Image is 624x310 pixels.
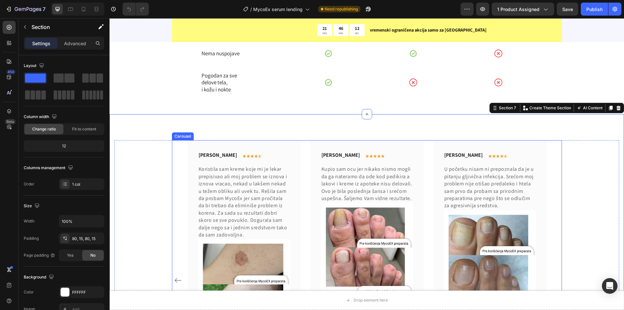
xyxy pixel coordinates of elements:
div: Order [24,181,34,187]
div: Color [24,289,34,295]
div: 46 [229,7,234,13]
p: [PERSON_NAME] [335,133,373,141]
span: Save [562,7,573,12]
div: 21 [213,7,217,13]
div: Column width [24,113,58,121]
p: Pogodan za sve [92,54,176,61]
p: Section [32,23,85,31]
p: U početku nisam ni prepoznala da je u pitanju gljivična infekcija. Srećom moj problem nije otišao... [335,147,426,191]
p: Koristila sam kreme koje mi je lekar prepisivao ali moj problem se iznova i iznova vracao, nekad ... [89,147,180,220]
p: 7 [43,5,45,13]
div: Beta [5,119,16,124]
p: SEC [245,13,250,16]
span: / [250,6,252,13]
span: Need republishing [325,6,358,12]
p: Kupio sam ocu jer nikako nismo mogli da ga nateramo da ode kod pedikira a lakovi i kreme iz apote... [212,147,303,184]
div: Background [24,273,55,282]
div: Drop element here [244,279,279,285]
img: gempages_580060174794883605-a1fbbf01-dd3e-41f2-9817-faf1e21a8c77.png [334,192,426,284]
div: Publish [586,6,603,13]
button: 1 product assigned [492,3,554,16]
div: 1 col [72,182,103,187]
span: 1 product assigned [497,6,539,13]
p: [PERSON_NAME] [89,133,127,141]
p: vremenski ograničena akcija samo za [GEOGRAPHIC_DATA] [260,8,452,15]
span: Fit to content [72,126,96,132]
div: Carousel [64,115,83,121]
span: No [90,252,96,258]
p: [PERSON_NAME] [212,133,250,141]
p: Create Theme Section [420,87,461,93]
div: 450 [6,69,16,74]
span: Change ratio [32,126,56,132]
p: HRS [213,13,217,16]
div: Size [24,202,41,210]
img: gempages_580060174794883605-9a88042c-2dae-4889-b2fb-247f8a891cc7.png [211,184,304,277]
p: Advanced [64,40,86,47]
p: delove tela, [92,61,176,68]
iframe: Design area [110,18,624,310]
span: Yes [67,252,73,258]
span: MycoEx serum lending [253,6,303,13]
div: 12 [25,142,103,151]
p: i kožu i nokte [92,68,176,75]
div: Section 7 [388,87,408,93]
button: 7 [3,3,48,16]
button: Publish [581,3,608,16]
div: 12 [245,7,250,13]
div: Undo/Redo [123,3,149,16]
div: Columns management [24,164,74,172]
p: MIN [229,13,234,16]
button: Save [557,3,578,16]
button: Carousel Back Arrow [63,257,74,267]
input: Auto [59,215,104,227]
div: Open Intercom Messenger [602,278,617,294]
p: Settings [32,40,50,47]
div: Width [24,218,34,224]
div: Padding [24,236,39,241]
div: Page padding [24,252,55,258]
button: AI Content [466,86,494,94]
div: 80, 15, 80, 15 [72,236,103,242]
p: Nema nuspojave [92,32,176,39]
div: Layout [24,61,45,70]
div: FFFFFF [72,290,103,295]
